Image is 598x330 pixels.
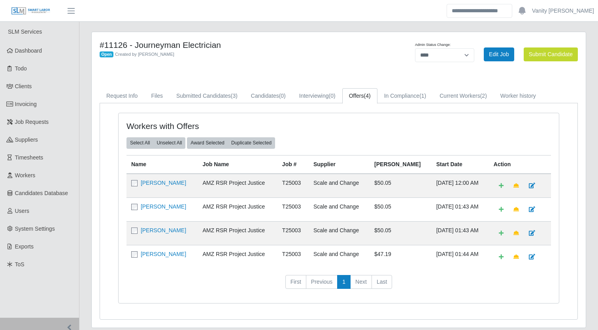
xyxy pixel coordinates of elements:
[432,155,489,174] th: Start Date
[508,250,524,264] a: Make Team Lead
[126,137,153,148] button: Select All
[198,221,277,245] td: AMZ RSR Project Justice
[228,137,275,148] button: Duplicate Selected
[277,221,309,245] td: T25003
[153,137,185,148] button: Unselect All
[244,88,292,104] a: Candidates
[524,47,578,61] button: Submit Candidate
[342,88,377,104] a: Offers
[15,119,49,125] span: Job Requests
[170,88,244,104] a: Submitted Candidates
[15,47,42,54] span: Dashboard
[126,155,198,174] th: Name
[15,190,68,196] span: Candidates Database
[309,197,370,221] td: Scale and Change
[198,174,277,198] td: AMZ RSR Project Justice
[370,197,432,221] td: $50.05
[415,42,451,48] label: Admin Status Change:
[198,155,277,174] th: Job Name
[508,179,524,193] a: Make Team Lead
[484,47,514,61] a: Edit Job
[432,221,489,245] td: [DATE] 01:43 AM
[126,137,185,148] div: bulk actions
[198,197,277,221] td: AMZ RSR Project Justice
[15,208,30,214] span: Users
[432,245,489,269] td: [DATE] 01:44 AM
[126,275,551,296] nav: pagination
[277,245,309,269] td: T25003
[144,88,170,104] a: Files
[141,203,186,210] a: [PERSON_NAME]
[329,93,336,99] span: (0)
[15,261,25,267] span: ToS
[377,88,433,104] a: In Compliance
[15,65,27,72] span: Todo
[419,93,426,99] span: (1)
[126,121,296,131] h4: Workers with Offers
[309,221,370,245] td: Scale and Change
[100,40,374,50] h4: #11126 - Journeyman Electrician
[15,172,36,178] span: Workers
[277,197,309,221] td: T25003
[309,174,370,198] td: Scale and Change
[447,4,512,18] input: Search
[489,155,551,174] th: Action
[187,137,228,148] button: Award Selected
[370,221,432,245] td: $50.05
[8,28,42,35] span: SLM Services
[494,88,543,104] a: Worker history
[370,245,432,269] td: $47.19
[15,83,32,89] span: Clients
[532,7,594,15] a: Vanity [PERSON_NAME]
[370,174,432,198] td: $50.05
[370,155,432,174] th: [PERSON_NAME]
[141,251,186,257] a: [PERSON_NAME]
[494,179,509,193] a: Add Default Cost Code
[494,226,509,240] a: Add Default Cost Code
[480,93,487,99] span: (2)
[11,7,51,15] img: SLM Logo
[141,180,186,186] a: [PERSON_NAME]
[15,137,38,143] span: Suppliers
[100,51,113,58] span: Open
[508,203,524,216] a: Make Team Lead
[309,245,370,269] td: Scale and Change
[309,155,370,174] th: Supplier
[494,203,509,216] a: Add Default Cost Code
[100,88,144,104] a: Request Info
[433,88,494,104] a: Current Workers
[508,226,524,240] a: Make Team Lead
[15,101,37,107] span: Invoicing
[277,174,309,198] td: T25003
[231,93,238,99] span: (3)
[187,137,275,148] div: bulk actions
[15,226,55,232] span: System Settings
[15,154,43,161] span: Timesheets
[115,52,174,57] span: Created by [PERSON_NAME]
[337,275,351,289] a: 1
[15,243,34,250] span: Exports
[141,227,186,233] a: [PERSON_NAME]
[292,88,342,104] a: Interviewing
[364,93,371,99] span: (4)
[198,245,277,269] td: AMZ RSR Project Justice
[277,155,309,174] th: Job #
[494,250,509,264] a: Add Default Cost Code
[279,93,286,99] span: (0)
[432,197,489,221] td: [DATE] 01:43 AM
[432,174,489,198] td: [DATE] 12:00 AM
